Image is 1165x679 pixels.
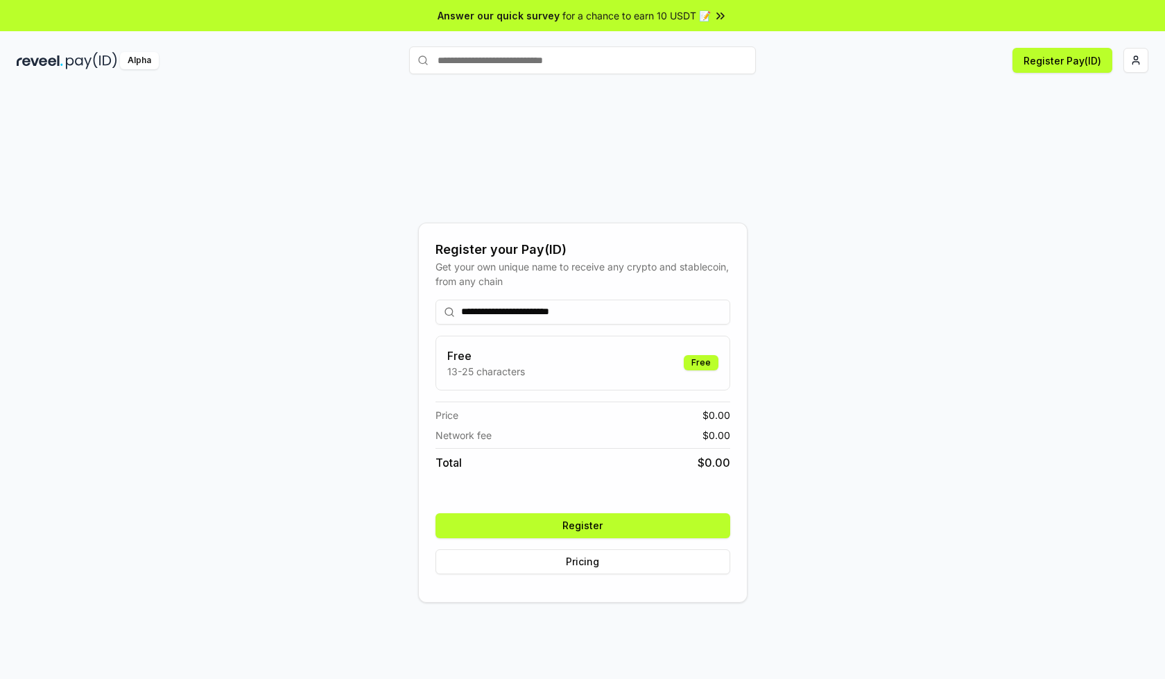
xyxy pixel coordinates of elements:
div: Get your own unique name to receive any crypto and stablecoin, from any chain [435,259,730,289]
img: pay_id [66,52,117,69]
span: Price [435,408,458,422]
span: $ 0.00 [702,408,730,422]
span: $ 0.00 [702,428,730,442]
div: Free [684,355,718,370]
span: Network fee [435,428,492,442]
div: Register your Pay(ID) [435,240,730,259]
h3: Free [447,347,525,364]
span: for a chance to earn 10 USDT 📝 [562,8,711,23]
span: Total [435,454,462,471]
button: Register [435,513,730,538]
p: 13-25 characters [447,364,525,379]
div: Alpha [120,52,159,69]
button: Register Pay(ID) [1012,48,1112,73]
button: Pricing [435,549,730,574]
span: Answer our quick survey [438,8,560,23]
img: reveel_dark [17,52,63,69]
span: $ 0.00 [698,454,730,471]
